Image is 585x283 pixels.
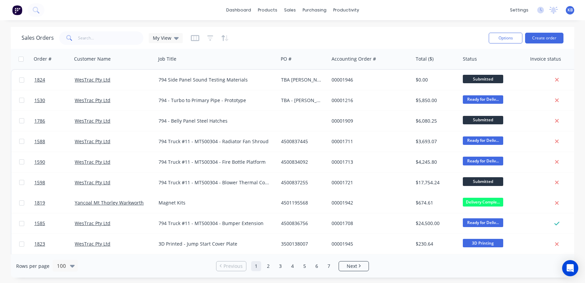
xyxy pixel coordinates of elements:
div: Magnet Kits [159,199,270,206]
a: 1824 [34,70,75,90]
div: 4500837445 [281,138,324,145]
div: 794 Truck #11 - MT500304 - Fire Bottle Platform [159,159,270,165]
a: Page 5 [300,261,310,271]
div: $230.64 [416,241,455,247]
a: Page 3 [275,261,285,271]
div: 4500834092 [281,159,324,165]
span: KB [567,7,573,13]
div: 00001946 [332,76,406,83]
a: Page 7 [324,261,334,271]
a: Previous page [216,263,246,270]
div: Accounting Order # [332,56,376,62]
div: 00001216 [332,97,406,104]
div: 00001942 [332,199,406,206]
div: Job Title [158,56,176,62]
span: 1819 [34,199,45,206]
div: Open Intercom Messenger [562,260,578,276]
div: 00001713 [332,159,406,165]
div: Status [463,56,477,62]
span: 1530 [34,97,45,104]
span: 1590 [34,159,45,165]
span: Submitted [463,116,503,124]
div: TBA [PERSON_NAME] [281,76,324,83]
div: 794 - Belly Panel Steel Hatches [159,118,270,124]
a: 1598 [34,172,75,193]
span: My View [153,34,171,41]
div: Total ($) [416,56,434,62]
div: $17,754.24 [416,179,455,186]
div: 00001721 [332,179,406,186]
span: Submitted [463,177,503,186]
span: Delivery Comple... [463,198,503,206]
div: products [254,5,281,15]
ul: Pagination [213,261,372,271]
div: $3,693.07 [416,138,455,145]
a: Page 2 [263,261,273,271]
span: Ready for Deliv... [463,95,503,104]
button: Options [489,33,522,43]
div: 00001711 [332,138,406,145]
a: WesTrac Pty Ltd [75,118,110,124]
div: $6,080.25 [416,118,455,124]
a: 1530 [34,90,75,111]
div: 4500837255 [281,179,324,186]
a: 1823 [34,234,75,254]
a: WesTrac Pty Ltd [75,76,110,83]
div: Invoice status [530,56,561,62]
a: 1786 [34,111,75,131]
span: Previous [223,263,243,270]
div: $5,850.00 [416,97,455,104]
div: $674.61 [416,199,455,206]
div: $4,245.80 [416,159,455,165]
div: 00001909 [332,118,406,124]
div: 794 Truck #11 - MT500304 - Bumper Extension [159,220,270,227]
div: sales [281,5,299,15]
span: Next [347,263,357,270]
span: Ready for Deliv... [463,136,503,145]
a: 1585 [34,213,75,233]
a: Page 6 [312,261,322,271]
a: Page 4 [287,261,298,271]
a: Next page [339,263,369,270]
div: PO # [281,56,291,62]
div: 794 Truck #11 - MT500304 - Blower Thermal Cover Set [159,179,270,186]
div: TBA - [PERSON_NAME] [281,97,324,104]
span: Submitted [463,75,503,83]
div: 00001708 [332,220,406,227]
div: 3D Printed - Jump Start Cover Plate [159,241,270,247]
a: Yancoal Mt Thorley Warkworth [75,199,144,206]
h1: Sales Orders [22,35,54,41]
span: 1585 [34,220,45,227]
div: Order # [34,56,51,62]
span: Ready for Deliv... [463,157,503,165]
a: WesTrac Pty Ltd [75,220,110,226]
div: 794 Side Panel Sound Testing Materials [159,76,270,83]
div: settings [507,5,532,15]
span: Rows per page [16,263,49,270]
a: 1588 [34,131,75,152]
span: 1824 [34,76,45,83]
a: 1590 [34,152,75,172]
span: 3D Printing [463,239,503,247]
a: dashboard [223,5,254,15]
input: Search... [78,31,144,45]
a: WesTrac Pty Ltd [75,179,110,186]
div: 794 Truck #11 - MT500304 - Radiator Fan Shroud [159,138,270,145]
a: WesTrac Pty Ltd [75,159,110,165]
a: 1819 [34,193,75,213]
div: purchasing [299,5,330,15]
span: 1823 [34,241,45,247]
div: 3500138007 [281,241,324,247]
div: $0.00 [416,76,455,83]
div: $24,500.00 [416,220,455,227]
span: 1598 [34,179,45,186]
span: 1588 [34,138,45,145]
a: WesTrac Pty Ltd [75,241,110,247]
span: 1786 [34,118,45,124]
div: 794 - Turbo to Primary Pipe - Prototype [159,97,270,104]
img: Factory [12,5,22,15]
div: Customer Name [74,56,111,62]
div: productivity [330,5,363,15]
button: Create order [525,33,563,43]
a: Page 1 is your current page [251,261,261,271]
